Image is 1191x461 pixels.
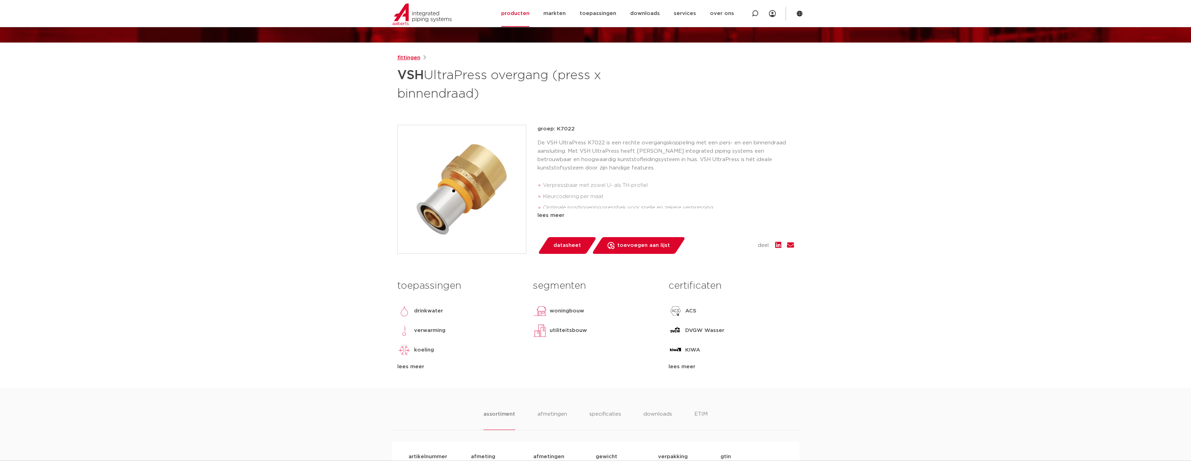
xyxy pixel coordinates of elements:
li: ETIM [694,410,708,430]
a: fittingen [397,54,420,62]
img: utiliteitsbouw [533,324,547,338]
img: DVGW Wasser [669,324,682,338]
span: deel: [758,241,770,250]
strong: VSH [397,69,424,82]
p: De VSH UltraPress K7022 is een rechte overgangskoppeling met een pers- en een binnendraad aanslui... [537,139,794,172]
span: datasheet [553,240,581,251]
img: Product Image for VSH UltraPress overgang (press x binnendraad) [398,125,526,254]
div: lees meer [669,363,794,371]
img: koeling [397,343,411,357]
h3: segmenten [533,279,658,293]
li: Optimale positionering pressbek voor snelle en zekere verpressing [543,202,794,213]
li: specificaties [589,410,621,430]
li: Verpressbaar met zowel U- als TH-profiel [543,180,794,191]
div: lees meer [537,211,794,220]
li: assortiment [483,410,515,430]
p: verpakking [658,453,720,461]
li: downloads [643,410,672,430]
img: ACS [669,304,682,318]
p: koeling [414,346,434,354]
p: KIWA [685,346,700,354]
p: gewicht [596,453,658,461]
p: woningbouw [550,307,584,315]
p: ACS [685,307,696,315]
p: groep: K7022 [537,125,794,133]
p: verwarming [414,326,445,335]
span: toevoegen aan lijst [617,240,670,251]
a: datasheet [537,237,597,254]
p: utiliteitsbouw [550,326,587,335]
h3: certificaten [669,279,794,293]
li: afmetingen [537,410,567,430]
img: verwarming [397,324,411,338]
h3: toepassingen [397,279,522,293]
li: Kleurcodering per maat [543,191,794,202]
img: woningbouw [533,304,547,318]
img: KIWA [669,343,682,357]
p: afmetingen [533,453,596,461]
p: drinkwater [414,307,443,315]
div: my IPS [769,6,776,21]
div: lees meer [397,363,522,371]
p: DVGW Wasser [685,326,724,335]
p: artikelnummer [409,453,471,461]
p: gtin [720,453,783,461]
img: drinkwater [397,304,411,318]
p: afmeting [471,453,533,461]
h1: UltraPress overgang (press x binnendraad) [397,65,659,103]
